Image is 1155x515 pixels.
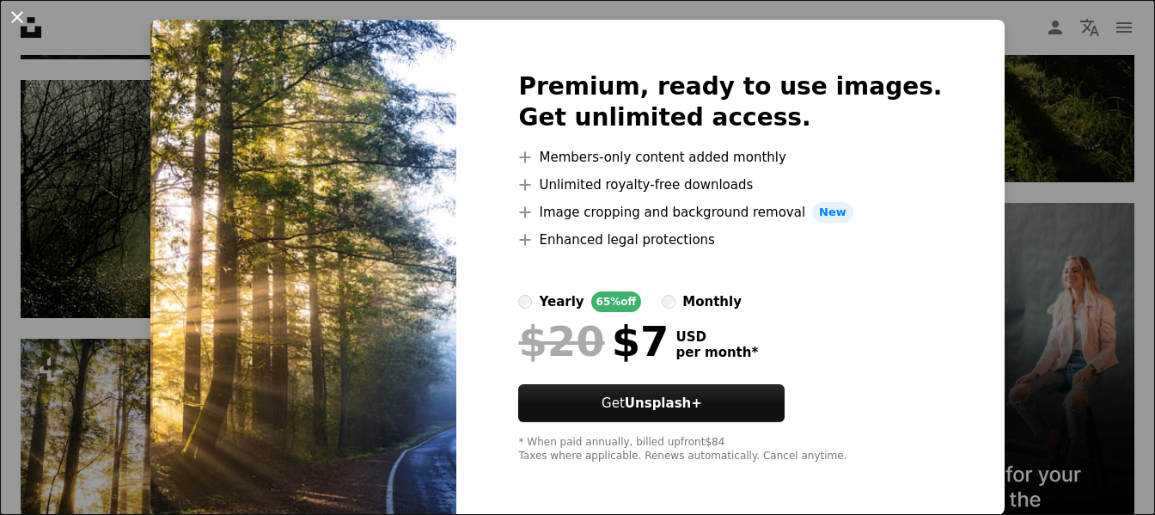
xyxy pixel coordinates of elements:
[518,295,532,309] input: yearly65%off
[518,147,942,168] li: Members-only content added monthly
[518,202,942,223] li: Image cropping and background removal
[518,319,604,364] span: $20
[518,319,669,364] div: $7
[682,291,742,312] div: monthly
[150,20,456,515] img: premium_photo-1675826927353-a2abecfa7f34
[518,230,942,250] li: Enhanced legal protections
[675,345,758,360] span: per month *
[662,295,675,309] input: monthly
[625,395,702,411] strong: Unsplash+
[675,329,758,345] span: USD
[591,291,642,312] div: 65% off
[539,291,584,312] div: yearly
[518,384,785,422] button: GetUnsplash+
[518,71,942,133] h2: Premium, ready to use images. Get unlimited access.
[518,175,942,195] li: Unlimited royalty-free downloads
[812,202,853,223] span: New
[518,436,942,463] div: * When paid annually, billed upfront $84 Taxes where applicable. Renews automatically. Cancel any...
